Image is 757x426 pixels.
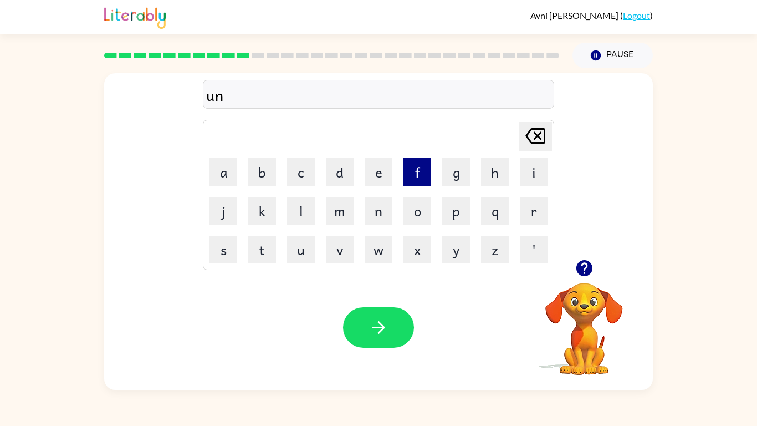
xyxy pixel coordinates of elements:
button: u [287,236,315,263]
button: d [326,158,354,186]
button: p [442,197,470,225]
button: x [403,236,431,263]
button: z [481,236,509,263]
button: q [481,197,509,225]
button: m [326,197,354,225]
button: ' [520,236,548,263]
div: ( ) [530,10,653,21]
button: a [209,158,237,186]
button: r [520,197,548,225]
button: c [287,158,315,186]
a: Logout [623,10,650,21]
div: un [206,83,551,106]
button: o [403,197,431,225]
button: n [365,197,392,225]
button: t [248,236,276,263]
button: l [287,197,315,225]
button: s [209,236,237,263]
span: Avni [PERSON_NAME] [530,10,620,21]
button: y [442,236,470,263]
button: j [209,197,237,225]
button: g [442,158,470,186]
button: i [520,158,548,186]
button: k [248,197,276,225]
button: w [365,236,392,263]
button: e [365,158,392,186]
button: Pause [572,43,653,68]
img: Literably [104,4,166,29]
button: b [248,158,276,186]
button: v [326,236,354,263]
video: Your browser must support playing .mp4 files to use Literably. Please try using another browser. [529,266,640,377]
button: f [403,158,431,186]
button: h [481,158,509,186]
